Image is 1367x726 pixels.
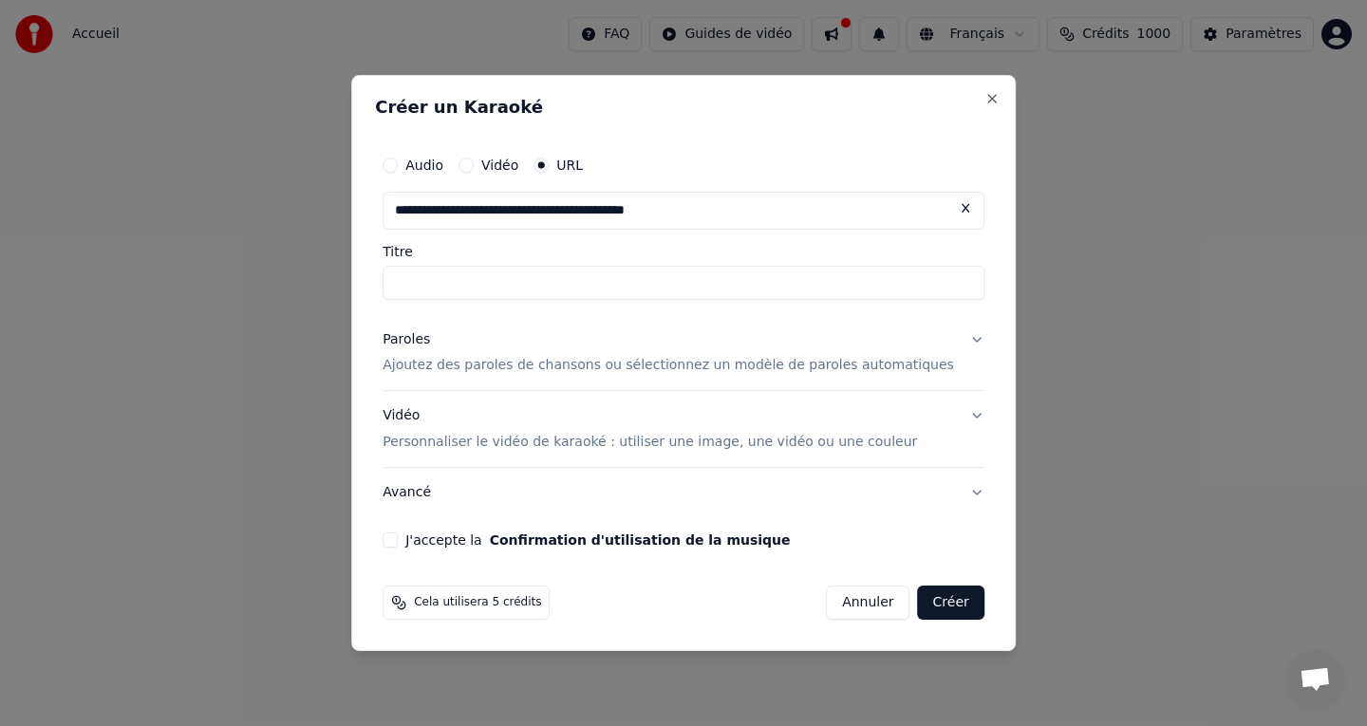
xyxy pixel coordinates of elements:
label: Titre [383,245,984,258]
button: Avancé [383,468,984,517]
label: URL [556,158,583,172]
button: Créer [918,586,984,620]
div: Vidéo [383,407,917,453]
h2: Créer un Karaoké [375,99,992,116]
p: Personnaliser le vidéo de karaoké : utiliser une image, une vidéo ou une couleur [383,433,917,452]
div: Paroles [383,330,430,349]
button: Annuler [826,586,909,620]
button: ParolesAjoutez des paroles de chansons ou sélectionnez un modèle de paroles automatiques [383,315,984,391]
label: Audio [405,158,443,172]
label: Vidéo [481,158,518,172]
button: J'accepte la [490,533,791,547]
span: Cela utilisera 5 crédits [414,595,541,610]
label: J'accepte la [405,533,790,547]
button: VidéoPersonnaliser le vidéo de karaoké : utiliser une image, une vidéo ou une couleur [383,392,984,468]
p: Ajoutez des paroles de chansons ou sélectionnez un modèle de paroles automatiques [383,357,954,376]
